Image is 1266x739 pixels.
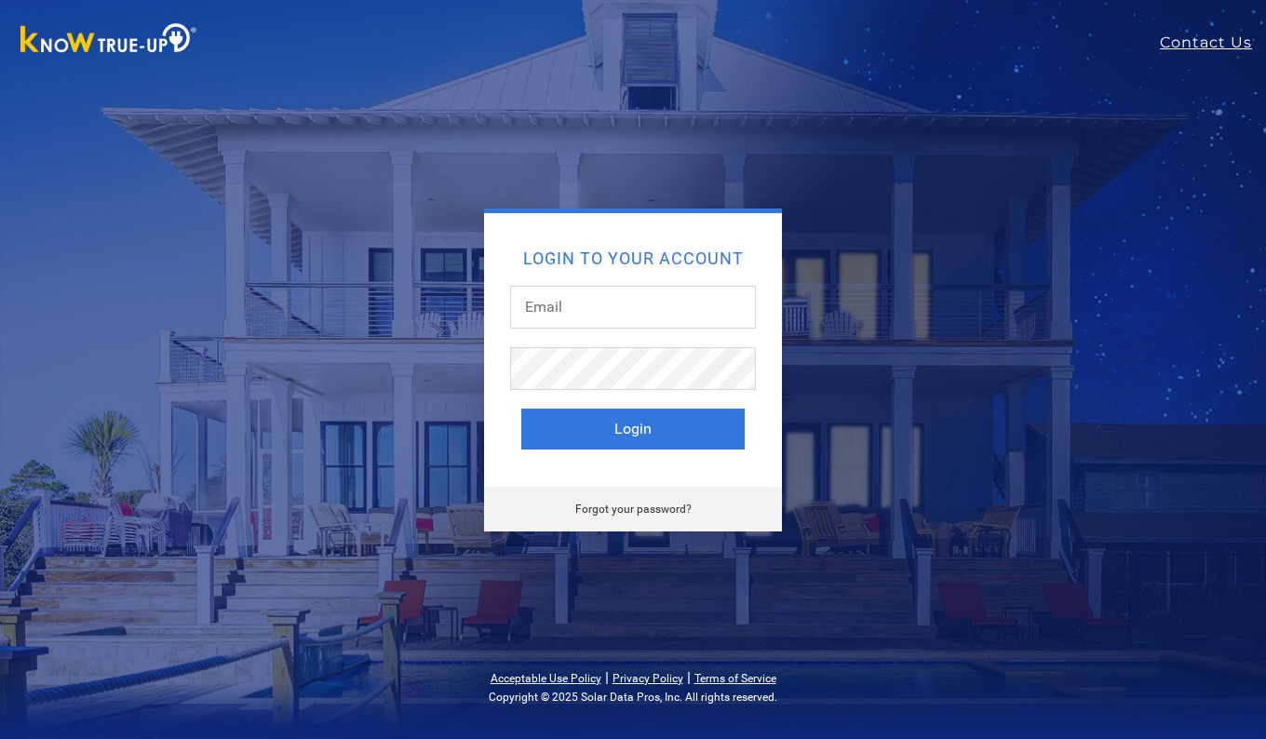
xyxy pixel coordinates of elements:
a: Contact Us [1160,32,1266,54]
input: Email [510,286,756,329]
a: Acceptable Use Policy [491,672,601,685]
span: | [605,668,609,686]
button: Login [521,409,745,450]
a: Privacy Policy [613,672,683,685]
h2: Login to your account [521,250,745,267]
a: Forgot your password? [575,503,692,516]
span: | [687,668,691,686]
a: Terms of Service [694,672,776,685]
img: Know True-Up [11,20,207,61]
